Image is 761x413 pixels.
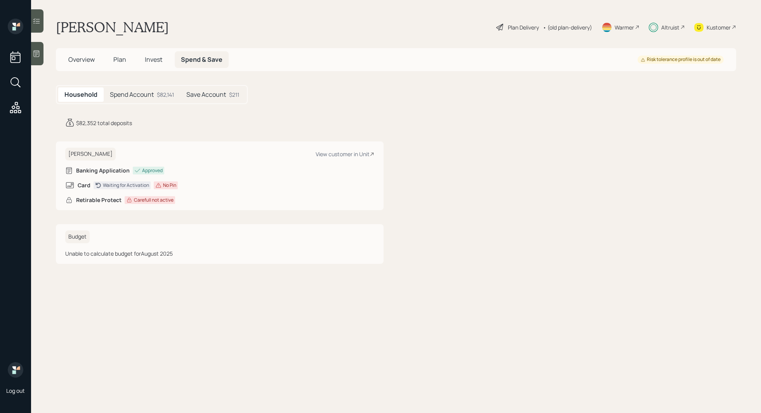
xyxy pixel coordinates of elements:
span: Spend & Save [181,55,222,64]
h6: Retirable Protect [76,197,122,204]
div: Warmer [615,23,634,31]
span: Overview [68,55,95,64]
div: View customer in Unit [316,150,374,158]
div: $82,352 total deposits [76,119,132,127]
h5: Spend Account [110,91,154,98]
div: Plan Delivery [508,23,539,31]
img: retirable_logo.png [8,362,23,378]
div: $211 [229,91,239,99]
span: Invest [145,55,162,64]
div: • (old plan-delivery) [543,23,592,31]
div: No Pin [163,182,176,189]
div: Carefull not active [134,197,174,204]
div: Approved [142,167,163,174]
h5: Household [64,91,97,98]
h6: Card [78,182,90,189]
div: Log out [6,387,25,394]
div: Altruist [661,23,679,31]
h6: Budget [65,230,90,243]
div: $82,141 [157,91,174,99]
h6: Banking Application [76,167,130,174]
div: Waiting for Activation [103,182,149,189]
div: Unable to calculate budget for August 2025 [65,249,374,258]
span: Plan [113,55,126,64]
div: Kustomer [707,23,731,31]
h1: [PERSON_NAME] [56,19,169,36]
h5: Save Account [186,91,226,98]
div: Risk tolerance profile is out of date [641,56,721,63]
h6: [PERSON_NAME] [65,148,116,160]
